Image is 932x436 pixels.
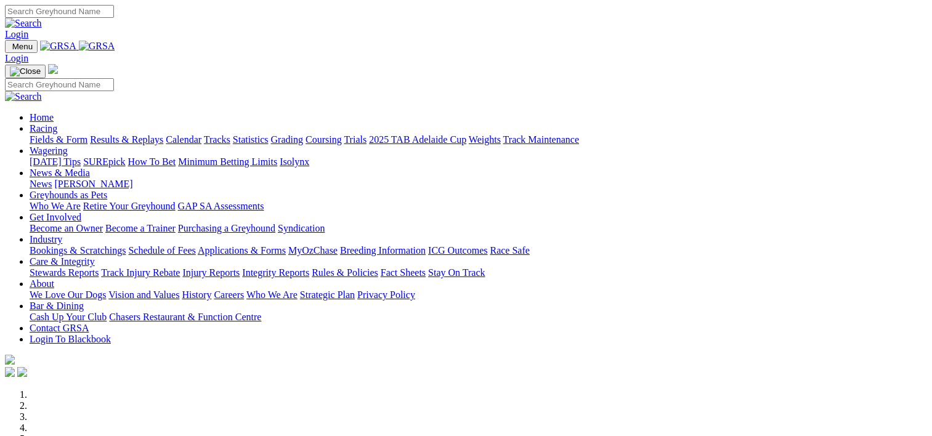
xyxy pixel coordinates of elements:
[288,245,338,256] a: MyOzChase
[101,267,180,278] a: Track Injury Rebate
[340,245,426,256] a: Breeding Information
[30,289,106,300] a: We Love Our Dogs
[30,234,62,244] a: Industry
[204,134,230,145] a: Tracks
[30,179,927,190] div: News & Media
[30,289,927,301] div: About
[344,134,367,145] a: Trials
[214,289,244,300] a: Careers
[278,223,325,233] a: Syndication
[182,289,211,300] a: History
[242,267,309,278] a: Integrity Reports
[271,134,303,145] a: Grading
[5,40,38,53] button: Toggle navigation
[30,112,54,123] a: Home
[5,367,15,377] img: facebook.svg
[198,245,286,256] a: Applications & Forms
[490,245,529,256] a: Race Safe
[503,134,579,145] a: Track Maintenance
[5,355,15,365] img: logo-grsa-white.png
[108,289,179,300] a: Vision and Values
[30,201,927,212] div: Greyhounds as Pets
[30,301,84,311] a: Bar & Dining
[10,67,41,76] img: Close
[83,201,176,211] a: Retire Your Greyhound
[30,145,68,156] a: Wagering
[30,156,927,168] div: Wagering
[5,53,28,63] a: Login
[90,134,163,145] a: Results & Replays
[30,134,927,145] div: Racing
[369,134,466,145] a: 2025 TAB Adelaide Cup
[30,245,927,256] div: Industry
[300,289,355,300] a: Strategic Plan
[109,312,261,322] a: Chasers Restaurant & Function Centre
[128,245,195,256] a: Schedule of Fees
[469,134,501,145] a: Weights
[83,156,125,167] a: SUREpick
[30,156,81,167] a: [DATE] Tips
[312,267,378,278] a: Rules & Policies
[5,65,46,78] button: Toggle navigation
[428,267,485,278] a: Stay On Track
[79,41,115,52] img: GRSA
[178,223,275,233] a: Purchasing a Greyhound
[30,212,81,222] a: Get Involved
[30,223,103,233] a: Become an Owner
[128,156,176,167] a: How To Bet
[233,134,269,145] a: Statistics
[30,168,90,178] a: News & Media
[5,18,42,29] img: Search
[54,179,132,189] a: [PERSON_NAME]
[5,78,114,91] input: Search
[428,245,487,256] a: ICG Outcomes
[30,123,57,134] a: Racing
[381,267,426,278] a: Fact Sheets
[5,91,42,102] img: Search
[40,41,76,52] img: GRSA
[30,134,87,145] a: Fields & Form
[30,201,81,211] a: Who We Are
[306,134,342,145] a: Coursing
[246,289,298,300] a: Who We Are
[30,190,107,200] a: Greyhounds as Pets
[30,267,99,278] a: Stewards Reports
[166,134,201,145] a: Calendar
[105,223,176,233] a: Become a Trainer
[178,201,264,211] a: GAP SA Assessments
[5,5,114,18] input: Search
[30,312,107,322] a: Cash Up Your Club
[30,179,52,189] a: News
[30,256,95,267] a: Care & Integrity
[30,323,89,333] a: Contact GRSA
[5,29,28,39] a: Login
[357,289,415,300] a: Privacy Policy
[280,156,309,167] a: Isolynx
[30,312,927,323] div: Bar & Dining
[30,223,927,234] div: Get Involved
[178,156,277,167] a: Minimum Betting Limits
[30,334,111,344] a: Login To Blackbook
[17,367,27,377] img: twitter.svg
[30,245,126,256] a: Bookings & Scratchings
[12,42,33,51] span: Menu
[30,267,927,278] div: Care & Integrity
[48,64,58,74] img: logo-grsa-white.png
[182,267,240,278] a: Injury Reports
[30,278,54,289] a: About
